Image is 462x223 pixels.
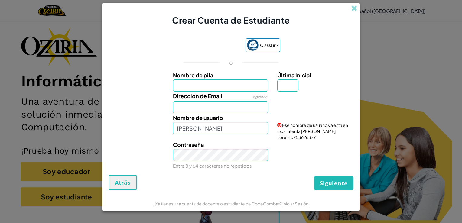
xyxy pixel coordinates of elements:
[173,163,252,169] small: Entre 8 y 64 caracteres no repetidos
[109,175,137,190] button: Atrás
[277,122,348,140] span: Ese nombre de usuario ya esta en uso! Intenta [PERSON_NAME] Lorenzo25362637?
[173,92,222,99] span: Dirección de Email
[172,15,290,25] span: Crear Cuenta de Estudiante
[115,179,131,186] span: Atrás
[179,39,242,52] iframe: Botón de Acceder con Google
[338,6,456,88] iframe: Diálogo de Acceder con Google
[282,201,308,206] a: Iniciar Sesión
[173,72,213,79] span: Nombre de pila
[173,141,204,148] span: Contraseña
[314,176,353,190] button: Siguiente
[173,114,223,121] span: Nombre de usuario
[154,201,282,206] span: ¿Ya tienes una cuenta de docente o estudiante de CodeCombat?
[320,179,348,187] span: Siguiente
[229,59,233,66] p: o
[277,72,311,79] span: Última inicial
[260,41,279,50] span: ClassLink
[253,95,268,99] span: opcional
[247,39,259,51] img: classlink-logo-small.png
